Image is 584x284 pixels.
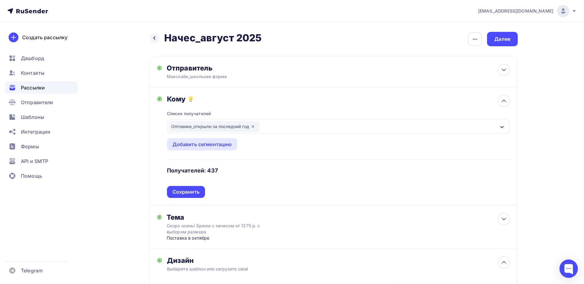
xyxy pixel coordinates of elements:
div: Кому [167,95,510,103]
div: Списки получателей [167,111,211,117]
span: API и SMTP [21,157,48,165]
span: Шаблоны [21,113,44,121]
div: Добавить сегментацию [172,141,232,148]
a: Рассылки [5,81,78,94]
div: Поставка в октябре [167,235,288,241]
span: Контакты [21,69,44,77]
h2: Начес_август 2025 [164,32,261,44]
a: Формы [5,140,78,153]
button: Оптовики_открыли за последний год [167,119,510,134]
span: Помощь [21,172,42,180]
span: Интеграции [21,128,50,135]
div: Далее [494,36,510,43]
h4: Получателей: 437 [167,167,218,174]
a: Отправители [5,96,78,108]
span: Дашборд [21,55,44,62]
span: Рассылки [21,84,45,91]
span: Отправители [21,99,53,106]
div: Скоро осень! Брюки с начесом от 1275 р. с выбором размера [167,223,276,235]
a: Дашборд [5,52,78,64]
a: Шаблоны [5,111,78,123]
div: Дизайн [167,256,510,265]
div: Сохранить [172,188,199,195]
span: Формы [21,143,39,150]
span: [EMAIL_ADDRESS][DOMAIN_NAME] [478,8,553,14]
a: [EMAIL_ADDRESS][DOMAIN_NAME] [478,5,577,17]
div: Выберите шаблон или загрузите свой [167,266,476,272]
div: Отправитель [167,64,300,72]
span: Telegram [21,267,43,274]
div: Создать рассылку [22,34,68,41]
div: Макслайн_школьная форма [167,74,286,80]
a: Контакты [5,67,78,79]
div: Оптовики_открыли за последний год [169,121,260,132]
div: Тема [167,213,288,222]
